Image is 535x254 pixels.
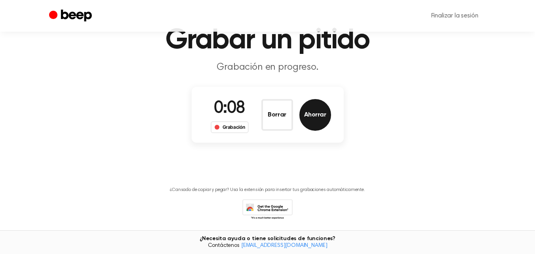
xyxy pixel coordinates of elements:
a: Finalizar la sesión [423,6,486,25]
font: Grabar un pitido [166,26,369,55]
font: Contáctenos [208,243,240,248]
button: Guardar grabación de audio [299,99,331,131]
font: Borrar [268,112,286,118]
button: Eliminar grabación de audio [261,99,293,131]
font: ¿Cansado de copiar y pegar? Usa la extensión para insertar tus grabaciones automáticamente. [170,187,365,192]
font: Ahorrar [304,112,326,118]
font: Grabación [223,124,245,130]
a: [EMAIL_ADDRESS][DOMAIN_NAME] [241,243,327,248]
font: ¿Necesita ayuda o tiene solicitudes de funciones? [200,236,335,241]
font: Grabación en progreso. [217,63,318,72]
font: 0:08 [214,100,246,117]
font: Finalizar la sesión [431,13,478,19]
a: Bip [49,8,94,24]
